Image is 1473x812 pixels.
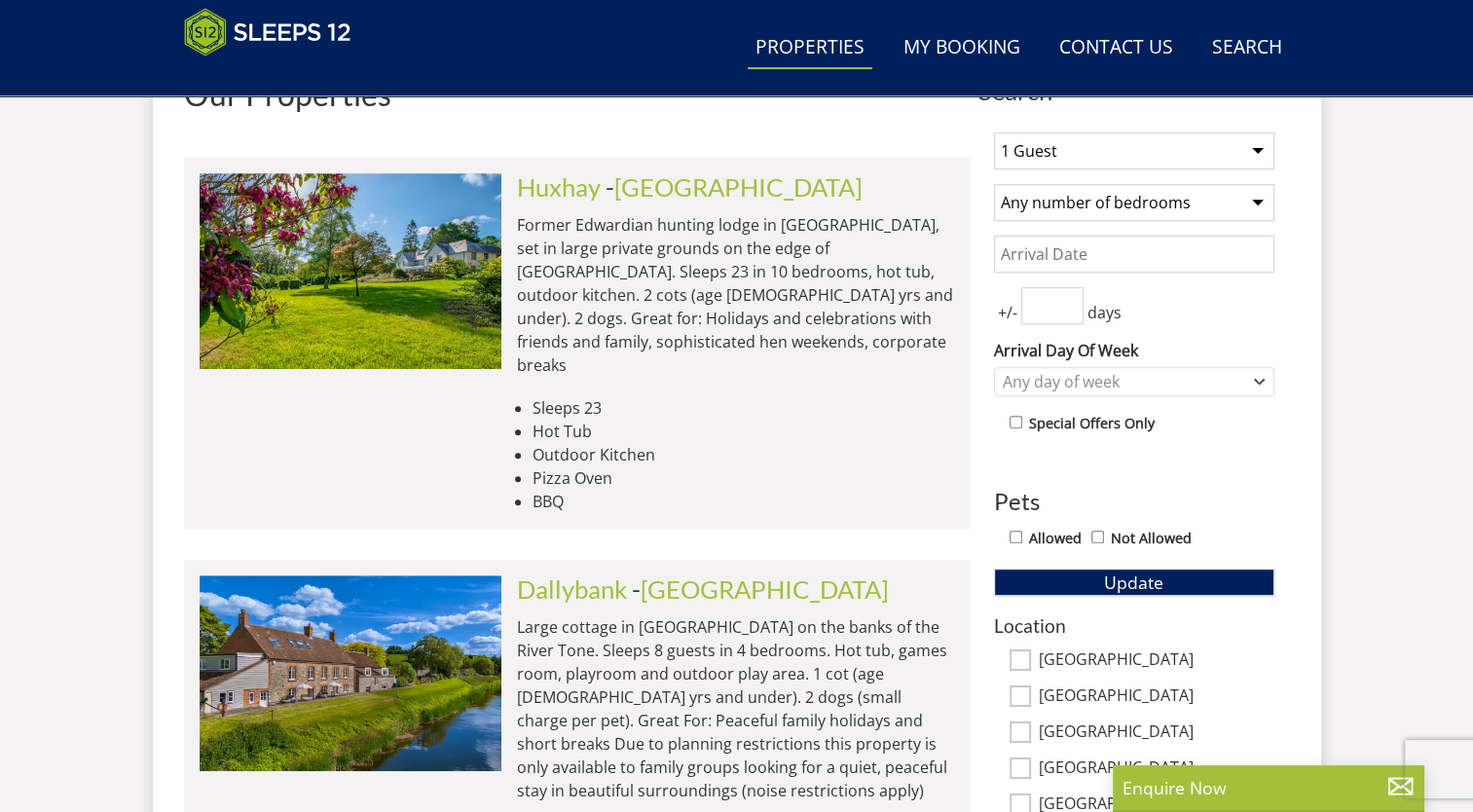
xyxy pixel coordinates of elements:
[533,490,955,513] li: BBQ
[533,466,955,490] li: Pizza Oven
[1123,775,1415,800] p: Enquire Now
[994,301,1021,324] span: +/-
[606,172,863,202] span: -
[614,172,863,202] a: [GEOGRAPHIC_DATA]
[1111,528,1192,549] label: Not Allowed
[994,615,1274,636] h3: Location
[1029,413,1155,434] label: Special Offers Only
[184,8,351,56] img: Sleeps 12
[1051,26,1181,70] a: Contact Us
[632,574,889,604] span: -
[517,172,601,202] a: Huxhay
[641,574,889,604] a: [GEOGRAPHIC_DATA]
[517,574,627,604] a: Dallybank
[994,367,1274,396] div: Combobox
[200,173,501,368] img: duxhams-somerset-holiday-accomodation-sleeps-12.original.jpg
[1029,528,1082,549] label: Allowed
[994,569,1274,596] button: Update
[184,77,971,111] h1: Our Properties
[994,489,1274,514] h3: Pets
[1039,650,1274,672] label: [GEOGRAPHIC_DATA]
[994,236,1274,273] input: Arrival Date
[517,615,955,802] p: Large cottage in [GEOGRAPHIC_DATA] on the banks of the River Tone. Sleeps 8 guests in 4 bedrooms....
[998,371,1250,392] div: Any day of week
[1104,571,1163,594] span: Update
[994,339,1274,362] label: Arrival Day Of Week
[200,575,501,770] img: riverside-somerset-holiday-accommodation-home-sleeps-8.original.jpg
[533,443,955,466] li: Outdoor Kitchen
[896,26,1028,70] a: My Booking
[978,77,1290,104] span: Search
[517,213,955,377] p: Former Edwardian hunting lodge in [GEOGRAPHIC_DATA], set in large private grounds on the edge of ...
[1039,686,1274,708] label: [GEOGRAPHIC_DATA]
[1039,722,1274,744] label: [GEOGRAPHIC_DATA]
[174,68,379,85] iframe: Customer reviews powered by Trustpilot
[533,396,955,420] li: Sleeps 23
[1084,301,1125,324] span: days
[1039,758,1274,780] label: [GEOGRAPHIC_DATA]
[1204,26,1290,70] a: Search
[533,420,955,443] li: Hot Tub
[748,26,872,70] a: Properties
